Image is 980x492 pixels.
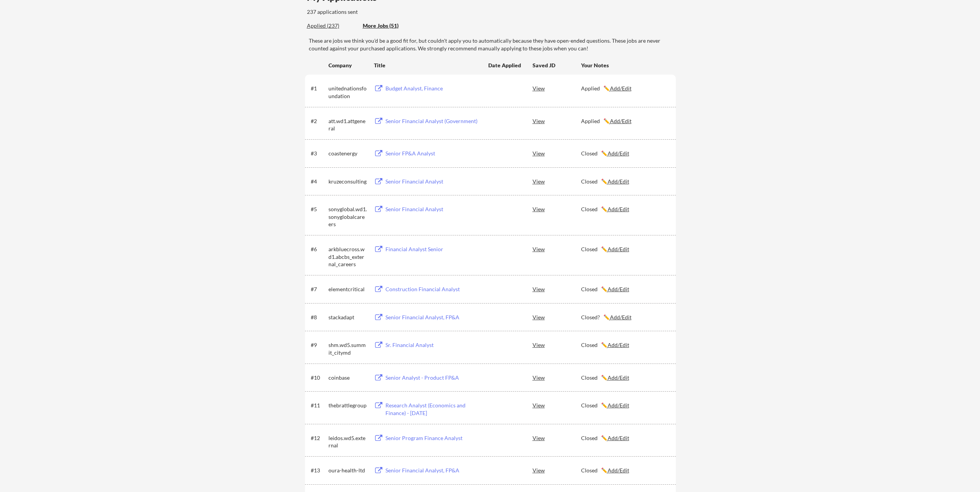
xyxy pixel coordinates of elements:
div: View [533,81,581,95]
div: 237 applications sent [307,8,456,16]
div: These are jobs we think you'd be a good fit for, but couldn't apply you to automatically because ... [309,37,676,52]
div: Sr. Financial Analyst [385,341,481,349]
div: #12 [311,434,326,442]
u: Add/Edit [608,286,629,292]
div: Applied (237) [307,22,357,30]
div: View [533,242,581,256]
u: Add/Edit [608,150,629,157]
div: leidos.wd5.external [328,434,367,449]
div: Closed ✏️ [581,285,669,293]
u: Add/Edit [608,246,629,252]
div: View [533,146,581,160]
div: View [533,463,581,477]
div: Saved JD [533,58,581,72]
div: arkbluecross.wd1.abcbs_external_careers [328,245,367,268]
div: Title [374,62,481,69]
div: elementcritical [328,285,367,293]
div: #2 [311,117,326,125]
div: thebrattlegroup [328,402,367,409]
u: Add/Edit [608,374,629,381]
u: Add/Edit [608,402,629,409]
u: Add/Edit [608,178,629,185]
div: #7 [311,285,326,293]
div: Closed ✏️ [581,205,669,213]
div: View [533,202,581,216]
div: #4 [311,178,326,185]
div: Senior Financial Analyst [385,178,481,185]
div: Applied ✏️ [581,117,669,125]
u: Add/Edit [608,206,629,212]
div: coinbase [328,374,367,382]
div: stackadapt [328,314,367,321]
div: Construction Financial Analyst [385,285,481,293]
div: Closed ✏️ [581,150,669,157]
div: View [533,398,581,412]
div: #1 [311,85,326,92]
div: att.wd1.attgeneral [328,117,367,132]
div: Senior Financial Analyst [385,205,481,213]
div: Closed ✏️ [581,374,669,382]
div: Budget Analyst, Finance [385,85,481,92]
u: Add/Edit [610,314,632,320]
u: Add/Edit [608,467,629,474]
div: Closed ✏️ [581,245,669,253]
div: shm.wd5.summit_citymd [328,341,367,356]
div: Senior Financial Analyst, FP&A [385,314,481,321]
div: View [533,431,581,445]
div: These are all the jobs you've been applied to so far. [307,22,357,30]
div: #9 [311,341,326,349]
div: Senior Financial Analyst, FP&A [385,467,481,474]
div: #6 [311,245,326,253]
div: oura-health-ltd [328,467,367,474]
u: Add/Edit [608,435,629,441]
div: Date Applied [488,62,522,69]
div: Senior FP&A Analyst [385,150,481,157]
div: More Jobs (51) [363,22,419,30]
div: View [533,282,581,296]
div: unitednationsfoundation [328,85,367,100]
div: Company [328,62,367,69]
div: kruzeconsulting [328,178,367,185]
div: #10 [311,374,326,382]
div: Closed ✏️ [581,402,669,409]
div: View [533,338,581,352]
div: Closed ✏️ [581,341,669,349]
div: #3 [311,150,326,157]
div: Closed ✏️ [581,178,669,185]
div: View [533,370,581,384]
div: Financial Analyst Senior [385,245,481,253]
div: #5 [311,205,326,213]
u: Add/Edit [610,118,632,124]
div: Closed ✏️ [581,434,669,442]
div: View [533,114,581,128]
div: View [533,310,581,324]
div: #8 [311,314,326,321]
div: #11 [311,402,326,409]
div: sonyglobal.wd1.sonyglobalcareers [328,205,367,228]
div: View [533,174,581,188]
div: Applied ✏️ [581,85,669,92]
div: #13 [311,467,326,474]
div: Your Notes [581,62,669,69]
div: Senior Analyst - Product FP&A [385,374,481,382]
u: Add/Edit [610,85,632,92]
u: Add/Edit [608,342,629,348]
div: These are job applications we think you'd be a good fit for, but couldn't apply you to automatica... [363,22,419,30]
div: Closed ✏️ [581,467,669,474]
div: Senior Financial Analyst (Government) [385,117,481,125]
div: Closed? ✏️ [581,314,669,321]
div: Senior Program Finance Analyst [385,434,481,442]
div: Research Analyst (Economics and Finance) - [DATE] [385,402,481,417]
div: coastenergy [328,150,367,157]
